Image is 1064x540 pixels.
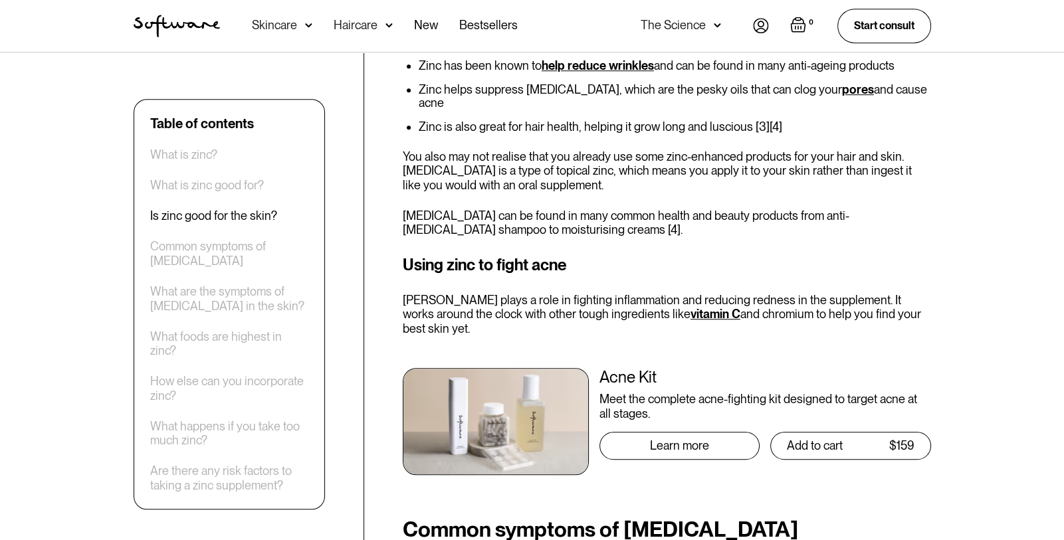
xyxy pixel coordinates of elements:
[806,17,816,29] div: 0
[150,464,308,493] a: Are there any risk factors to taking a zinc supplement?
[150,375,308,403] a: How else can you incorporate zinc?
[714,19,721,32] img: arrow down
[419,120,931,134] li: Zinc is also great for hair health, helping it grow long and luscious [3][4]
[837,9,931,43] a: Start consult
[889,439,914,452] div: $159
[134,15,220,37] img: Software Logo
[150,285,308,314] a: What are the symptoms of [MEDICAL_DATA] in the skin?
[150,179,264,193] a: What is zinc good for?
[150,240,308,268] a: Common symptoms of [MEDICAL_DATA]
[842,82,874,96] a: pores
[150,419,308,448] a: What happens if you take too much zinc?
[403,253,931,277] h3: Using zinc to fight acne
[790,17,816,35] a: Open empty cart
[542,58,654,72] a: help reduce wrinkles
[599,368,931,387] div: Acne Kit
[134,15,220,37] a: home
[599,392,931,420] div: Meet the complete acne-fighting kit designed to target acne at all stages.
[334,19,377,32] div: Haircare
[150,116,254,132] div: Table of contents
[403,293,931,336] p: [PERSON_NAME] plays a role in fighting inflammation and reducing redness in the supplement. It wo...
[150,209,277,224] a: Is zinc good for the skin?
[641,19,706,32] div: The Science
[787,439,843,452] div: Add to cart
[419,83,931,110] li: Zinc helps suppress [MEDICAL_DATA], which are the pesky oils that can clog your and cause acne
[403,209,931,237] p: [MEDICAL_DATA] can be found in many common health and beauty products from anti-[MEDICAL_DATA] sh...
[650,439,709,452] div: Learn more
[305,19,312,32] img: arrow down
[252,19,297,32] div: Skincare
[150,329,308,358] a: What foods are highest in zinc?
[385,19,393,32] img: arrow down
[403,149,931,193] p: You also may not realise that you already use some zinc-enhanced products for your hair and skin....
[419,59,931,72] li: Zinc has been known to and can be found in many anti-ageing products
[150,148,217,163] a: What is zinc?
[403,368,931,475] a: Acne KitMeet the complete acne-fighting kit designed to target acne at all stages.Learn moreAdd t...
[691,307,740,321] a: vitamin C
